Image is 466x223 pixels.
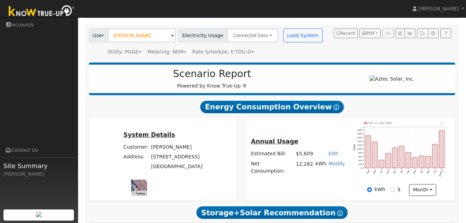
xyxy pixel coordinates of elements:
[124,131,175,138] u: System Details
[428,28,439,38] button: Settings
[406,152,411,168] rect: onclick=""
[390,187,395,192] input: $
[357,140,362,142] text: 1400
[196,206,348,219] span: Storage+Solar Recommendation
[405,28,415,38] button: Multi-Series Graph
[359,163,363,165] text: 200
[417,28,428,38] button: Export Interval Data
[250,149,295,159] td: Estimated Bill:
[357,148,362,150] text: 1000
[353,144,356,150] text: kWh
[3,161,74,171] span: Site Summary
[412,158,417,168] rect: onclick=""
[133,187,156,196] img: Google
[379,160,384,168] rect: onclick=""
[357,144,362,146] text: 1200
[3,171,74,178] div: [PERSON_NAME]
[251,138,298,145] u: Annual Usage
[150,152,204,162] td: [STREET_ADDRESS]
[122,142,150,152] td: Customer:
[375,186,385,193] label: kWh
[357,136,362,139] text: 1600
[372,142,378,168] rect: onclick=""
[426,169,430,174] text: May
[373,169,376,174] text: Sep
[283,28,323,42] button: Load System
[400,169,404,174] text: Jan
[333,105,339,110] i: Show Help
[314,159,328,176] td: kWh
[418,6,459,11] span: [PERSON_NAME]
[359,155,363,158] text: 600
[334,28,358,38] button: Recent
[5,4,78,19] img: Know True-Up
[440,28,451,38] a: Help Link
[108,28,176,42] input: Select a User
[409,184,437,196] button: month
[337,210,343,216] i: Show Help
[392,148,398,168] rect: onclick=""
[359,151,363,154] text: 800
[419,156,424,168] rect: onclick=""
[329,161,345,166] a: Modify
[440,122,443,125] text: 
[150,162,204,172] td: [GEOGRAPHIC_DATA]
[366,169,370,174] text: Aug
[329,151,338,156] a: Edit
[370,75,415,83] img: Aztec Solar, Inc.
[36,212,42,217] img: retrieve
[406,169,410,174] text: Feb
[368,121,392,125] text: Pull 12,282 kWh
[395,28,405,38] button: Edit User
[385,154,391,168] rect: onclick=""
[420,170,423,174] text: Apr
[122,152,150,162] td: Address:
[92,68,332,90] div: Powered by Know True-Up ®
[426,156,431,168] rect: onclick=""
[432,144,438,168] rect: onclick=""
[367,187,372,192] input: kWh
[359,28,381,38] button: PDF
[178,28,227,42] span: Electricity Usage
[357,132,362,135] text: 1800
[361,167,362,169] text: 0
[362,31,375,36] span: PDF
[192,49,254,55] span: Alias: HETOUD
[359,159,363,162] text: 400
[96,68,328,80] h2: Scenario Report
[227,28,278,42] button: Connected Data
[399,146,404,168] rect: onclick=""
[433,169,437,174] text: Jun
[393,170,397,174] text: Dec
[380,170,383,174] text: Oct
[108,48,142,56] div: Utility: PG&E
[147,48,186,56] div: Metering: NEM
[439,131,444,168] rect: onclick=""
[439,170,444,177] text: [DATE]
[135,191,145,195] a: Terms
[398,186,401,193] label: $
[295,149,314,159] td: $5,609
[386,169,390,174] text: Nov
[413,170,417,174] text: Mar
[150,142,204,152] td: [PERSON_NAME]
[200,101,344,113] span: Energy Consumption Overview
[89,28,108,42] span: User
[357,129,362,131] text: 2000
[133,187,156,196] a: Open this area in Google Maps (opens a new window)
[295,159,314,176] td: 12,282
[365,135,371,168] rect: onclick=""
[250,159,295,176] td: Net Consumption:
